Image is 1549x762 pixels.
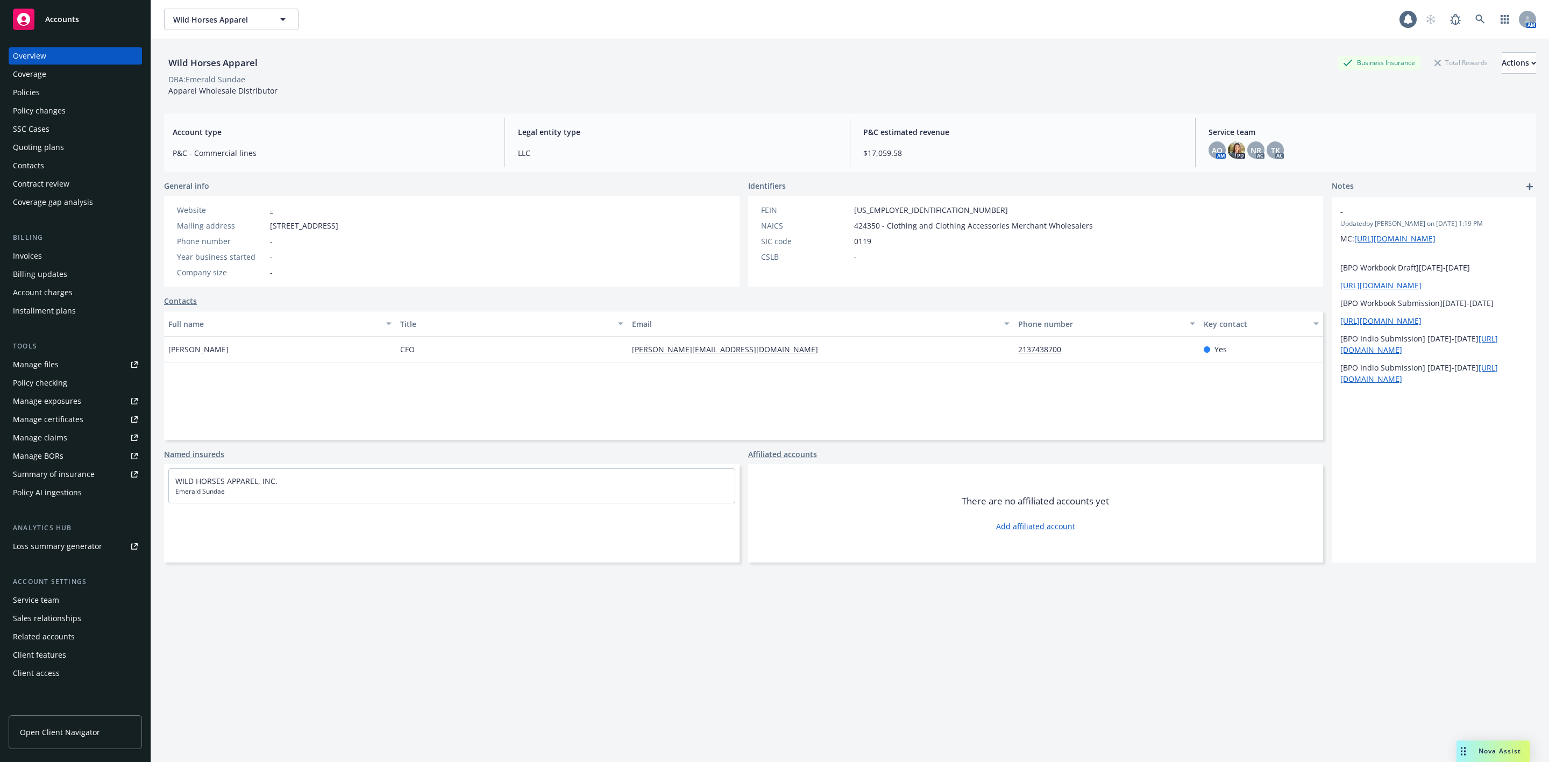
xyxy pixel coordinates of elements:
span: General info [164,180,209,191]
div: Mailing address [177,220,266,231]
span: P&C estimated revenue [863,126,1182,138]
a: [URL][DOMAIN_NAME] [1354,233,1436,244]
div: SIC code [761,236,850,247]
span: Legal entity type [518,126,837,138]
a: Named insureds [164,448,224,460]
span: [PERSON_NAME] [168,344,229,355]
div: Policy checking [13,374,67,391]
div: Year business started [177,251,266,262]
a: [URL][DOMAIN_NAME] [1340,280,1422,290]
a: Related accounts [9,628,142,645]
a: Policy AI ingestions [9,484,142,501]
a: Summary of insurance [9,466,142,483]
div: Account settings [9,576,142,587]
div: Phone number [177,236,266,247]
p: [BPO Indio Submission] [DATE]-[DATE] [1340,333,1527,355]
a: Service team [9,592,142,609]
div: Billing [9,232,142,243]
span: Open Client Navigator [20,727,100,738]
a: Installment plans [9,302,142,319]
button: Key contact [1199,311,1323,337]
a: Contacts [164,295,197,307]
div: Full name [168,318,380,330]
a: Policies [9,84,142,101]
div: Coverage [13,66,46,83]
a: Report a Bug [1445,9,1466,30]
img: photo [1228,141,1245,159]
a: Affiliated accounts [748,448,817,460]
button: Title [396,311,628,337]
span: CFO [400,344,415,355]
span: Updated by [PERSON_NAME] on [DATE] 1:19 PM [1340,219,1527,229]
a: - [270,205,273,215]
div: -Updatedby [PERSON_NAME] on [DATE] 1:19 PMMC:[URL][DOMAIN_NAME] [BPO Workbook Draft][DATE]-[DATE]... [1332,197,1536,393]
span: $17,059.58 [863,147,1182,159]
p: MC: [1340,233,1527,244]
div: Related accounts [13,628,75,645]
a: Manage claims [9,429,142,446]
span: [STREET_ADDRESS] [270,220,338,231]
a: Invoices [9,247,142,265]
div: Wild Horses Apparel [164,56,262,70]
span: 424350 - Clothing and Clothing Accessories Merchant Wholesalers [854,220,1093,231]
div: Overview [13,47,46,65]
span: - [1340,206,1500,217]
div: Title [400,318,612,330]
div: Policies [13,84,40,101]
div: Policy changes [13,102,66,119]
button: Wild Horses Apparel [164,9,299,30]
a: WILD HORSES APPAREL, INC. [175,476,278,486]
div: Installment plans [13,302,76,319]
a: Switch app [1494,9,1516,30]
div: Company size [177,267,266,278]
span: - [270,251,273,262]
a: Search [1469,9,1491,30]
div: Service team [13,592,59,609]
a: [URL][DOMAIN_NAME] [1340,316,1422,326]
div: Email [632,318,998,330]
span: There are no affiliated accounts yet [962,495,1109,508]
div: Account charges [13,284,73,301]
div: Analytics hub [9,523,142,533]
a: Loss summary generator [9,538,142,555]
button: Email [628,311,1014,337]
a: Manage BORs [9,447,142,465]
div: Contacts [13,157,44,174]
a: [PERSON_NAME][EMAIL_ADDRESS][DOMAIN_NAME] [632,344,827,354]
a: 2137438700 [1018,344,1070,354]
div: Sales relationships [13,610,81,627]
a: Sales relationships [9,610,142,627]
a: SSC Cases [9,120,142,138]
button: Full name [164,311,396,337]
span: - [270,267,273,278]
div: Manage BORs [13,447,63,465]
span: LLC [518,147,837,159]
div: Drag to move [1456,740,1470,762]
div: Manage claims [13,429,67,446]
a: Coverage [9,66,142,83]
div: Manage exposures [13,393,81,410]
span: Nova Assist [1479,746,1521,756]
div: Quoting plans [13,139,64,156]
div: DBA: Emerald Sundae [168,74,245,85]
div: Phone number [1018,318,1183,330]
span: TK [1271,145,1280,156]
div: Tools [9,341,142,352]
a: Contacts [9,157,142,174]
a: Accounts [9,4,142,34]
a: Add affiliated account [996,521,1075,532]
div: CSLB [761,251,850,262]
span: - [270,236,273,247]
div: FEIN [761,204,850,216]
a: Coverage gap analysis [9,194,142,211]
span: AO [1212,145,1223,156]
div: Invoices [13,247,42,265]
div: NAICS [761,220,850,231]
div: Actions [1502,53,1536,73]
a: Billing updates [9,266,142,283]
a: Manage certificates [9,411,142,428]
span: P&C - Commercial lines [173,147,492,159]
a: Account charges [9,284,142,301]
div: Website [177,204,266,216]
span: NR [1250,145,1261,156]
